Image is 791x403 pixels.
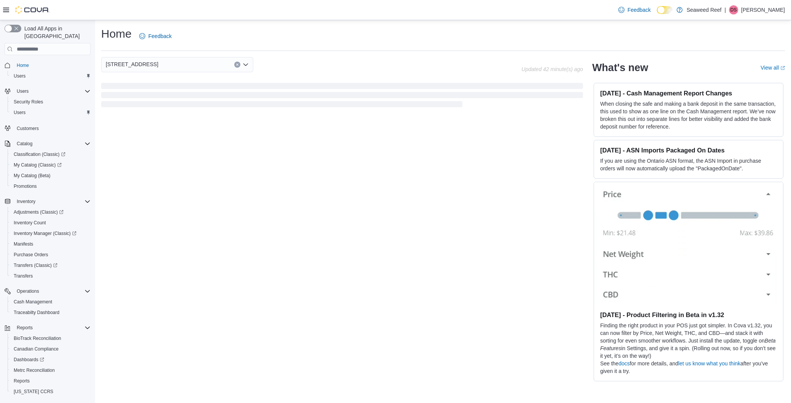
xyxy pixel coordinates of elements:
input: Dark Mode [657,6,673,14]
a: Classification (Classic) [8,149,94,160]
a: Security Roles [11,97,46,106]
a: Cash Management [11,297,55,306]
span: Purchase Orders [11,250,91,259]
a: Transfers (Classic) [11,261,60,270]
button: Customers [2,122,94,133]
a: Dashboards [11,355,47,364]
p: If you are using the Ontario ASN format, the ASN Import in purchase orders will now automatically... [600,157,777,172]
span: Home [14,60,91,70]
a: Adjustments (Classic) [11,208,67,217]
span: Transfers (Classic) [11,261,91,270]
span: Traceabilty Dashboard [14,309,59,316]
a: Promotions [11,182,40,191]
span: Inventory [14,197,91,206]
a: let us know what you think [678,360,740,367]
button: Metrc Reconciliation [8,365,94,376]
span: Canadian Compliance [14,346,59,352]
p: [PERSON_NAME] [741,5,785,14]
span: [STREET_ADDRESS] [106,60,158,69]
span: Metrc Reconciliation [14,367,55,373]
a: My Catalog (Classic) [8,160,94,170]
a: Inventory Manager (Classic) [11,229,79,238]
span: Classification (Classic) [14,151,65,157]
a: Traceabilty Dashboard [11,308,62,317]
span: Manifests [11,240,91,249]
button: Catalog [2,138,94,149]
a: Feedback [615,2,654,17]
span: Reports [11,376,91,386]
button: Promotions [8,181,94,192]
button: Reports [8,376,94,386]
button: Transfers [8,271,94,281]
span: My Catalog (Beta) [14,173,51,179]
span: Transfers [11,271,91,281]
p: Updated 42 minute(s) ago [521,66,583,72]
span: Classification (Classic) [11,150,91,159]
span: Customers [17,125,39,132]
a: [US_STATE] CCRS [11,387,56,396]
a: BioTrack Reconciliation [11,334,64,343]
button: [US_STATE] CCRS [8,386,94,397]
span: Metrc Reconciliation [11,366,91,375]
a: Feedback [136,29,175,44]
a: Dashboards [8,354,94,365]
p: See the for more details, and after you’ve given it a try. [600,360,777,375]
button: Manifests [8,239,94,249]
span: Promotions [11,182,91,191]
span: Inventory Manager (Classic) [14,230,76,236]
em: Beta Features [600,338,776,351]
a: Home [14,61,32,70]
button: Users [8,71,94,81]
span: DS [731,5,737,14]
a: Classification (Classic) [11,150,68,159]
button: Inventory [2,196,94,207]
button: Canadian Compliance [8,344,94,354]
button: Catalog [14,139,35,148]
span: Cash Management [11,297,91,306]
button: Users [8,107,94,118]
button: Operations [14,287,42,296]
button: Operations [2,286,94,297]
span: Security Roles [11,97,91,106]
span: BioTrack Reconciliation [11,334,91,343]
span: Traceabilty Dashboard [11,308,91,317]
span: Dashboards [11,355,91,364]
a: View allExternal link [761,65,785,71]
span: My Catalog (Classic) [14,162,62,168]
button: Reports [2,322,94,333]
span: Inventory [17,198,35,205]
button: Inventory [14,197,38,206]
span: Users [14,109,25,116]
a: Purchase Orders [11,250,51,259]
span: Washington CCRS [11,387,91,396]
button: Clear input [234,62,240,68]
a: Inventory Count [11,218,49,227]
span: BioTrack Reconciliation [14,335,61,341]
span: Users [11,71,91,81]
p: When closing the safe and making a bank deposit in the same transaction, this used to show as one... [600,100,777,130]
span: Purchase Orders [14,252,48,258]
span: Promotions [14,183,37,189]
span: Reports [17,325,33,331]
span: My Catalog (Beta) [11,171,91,180]
h3: [DATE] - Cash Management Report Changes [600,89,777,97]
span: Catalog [14,139,91,148]
span: Dashboards [14,357,44,363]
span: Loading [101,84,583,109]
div: David Schwab [729,5,738,14]
h1: Home [101,26,132,41]
a: Users [11,71,29,81]
span: Home [17,62,29,68]
button: Security Roles [8,97,94,107]
span: Cash Management [14,299,52,305]
a: Users [11,108,29,117]
span: Load All Apps in [GEOGRAPHIC_DATA] [21,25,91,40]
a: Transfers [11,271,36,281]
button: Users [14,87,32,96]
button: Open list of options [243,62,249,68]
a: Metrc Reconciliation [11,366,58,375]
a: Manifests [11,240,36,249]
a: Reports [11,376,33,386]
h2: What's new [592,62,648,74]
